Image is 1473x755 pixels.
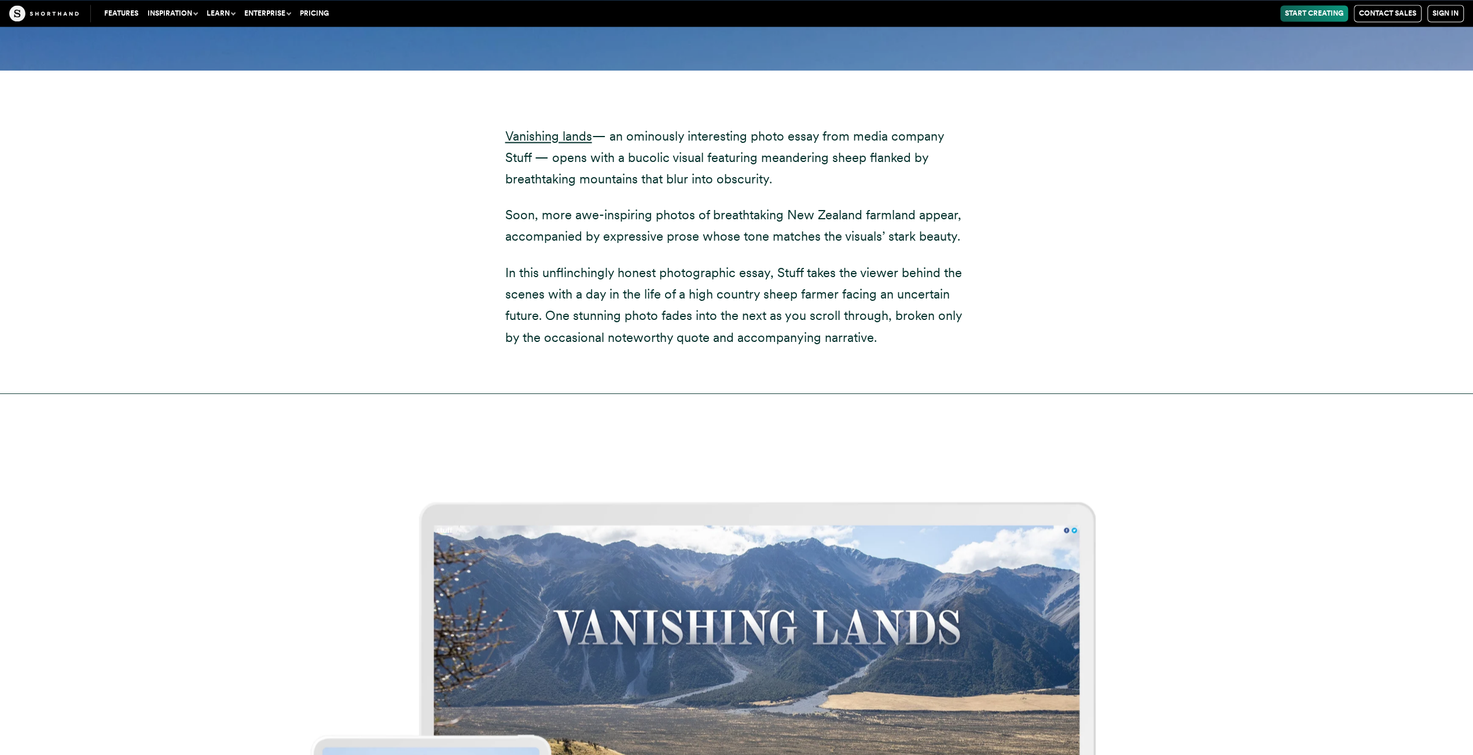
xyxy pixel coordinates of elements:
[100,5,143,21] a: Features
[143,5,202,21] button: Inspiration
[1280,5,1348,21] a: Start Creating
[505,262,968,348] p: In this unflinchingly honest photographic essay, Stuff takes the viewer behind the scenes with a ...
[505,128,592,143] a: Vanishing lands
[1427,5,1464,22] a: Sign in
[9,5,79,21] img: The Craft
[505,126,968,190] p: — an ominously interesting photo essay from media company Stuff — opens with a bucolic visual fea...
[1354,5,1421,22] a: Contact Sales
[295,5,333,21] a: Pricing
[240,5,295,21] button: Enterprise
[505,204,968,248] p: Soon, more awe-inspiring photos of breathtaking New Zealand farmland appear, accompanied by expre...
[202,5,240,21] button: Learn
